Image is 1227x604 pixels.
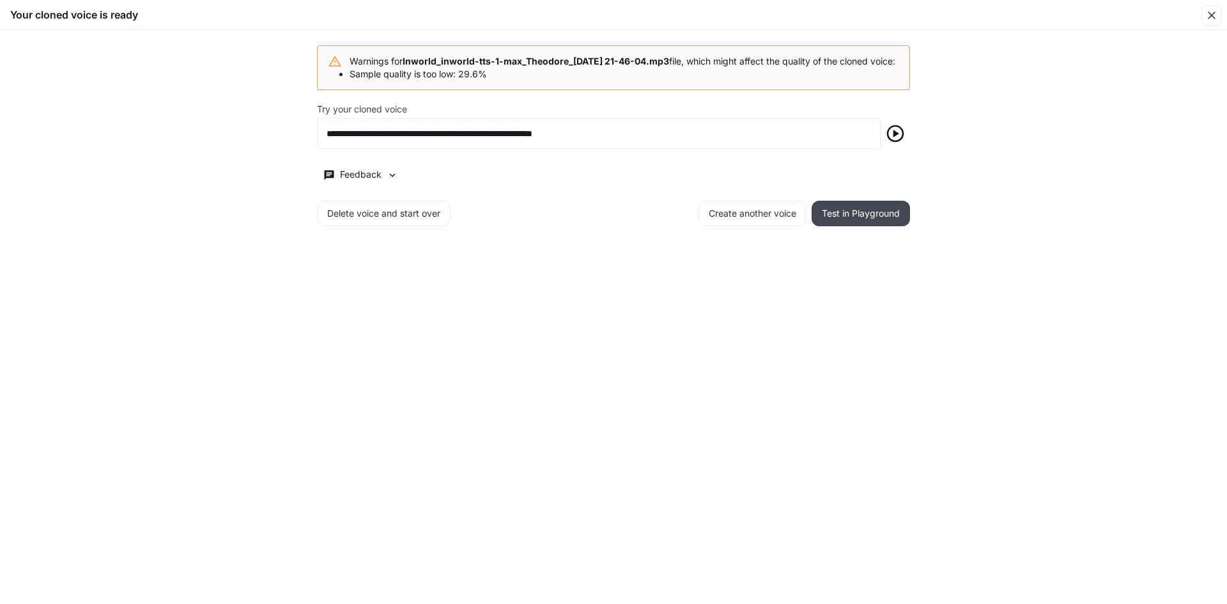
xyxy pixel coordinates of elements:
[317,105,407,114] p: Try your cloned voice
[317,201,451,226] button: Delete voice and start over
[317,164,404,185] button: Feedback
[350,50,895,86] div: Warnings for file, which might affect the quality of the cloned voice:
[10,8,138,22] h5: Your cloned voice is ready
[812,201,910,226] button: Test in Playground
[403,56,669,66] b: Inworld_inworld-tts-1-max_Theodore_[DATE] 21-46-04.mp3
[350,68,895,81] li: Sample quality is too low: 29.6%
[698,201,806,226] button: Create another voice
